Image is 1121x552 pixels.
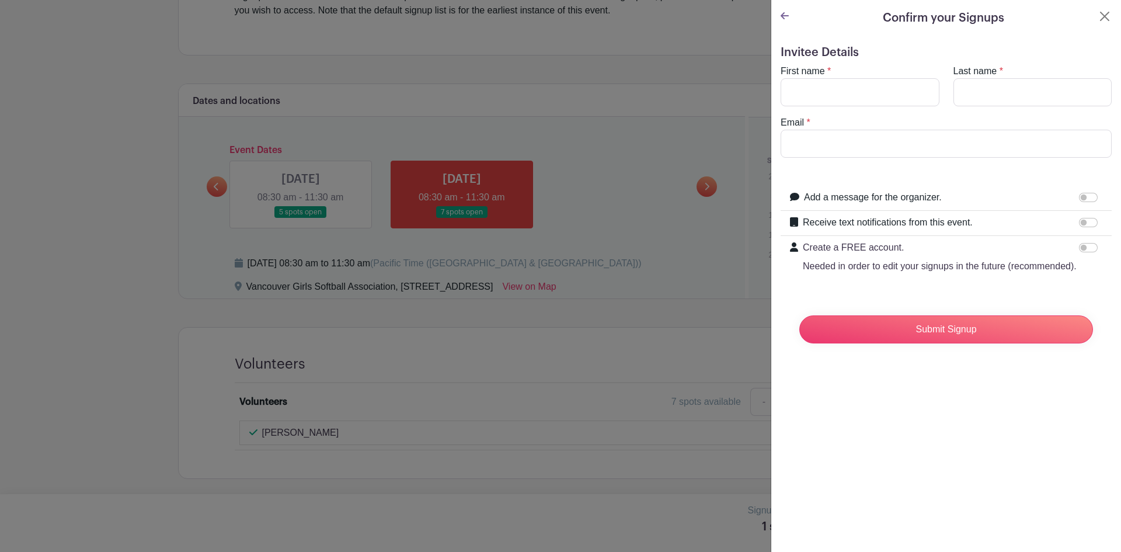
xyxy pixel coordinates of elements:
p: Create a FREE account. [803,241,1077,255]
input: Submit Signup [799,315,1093,343]
label: Last name [953,64,997,78]
label: Add a message for the organizer. [804,190,942,204]
label: Email [781,116,804,130]
label: Receive text notifications from this event. [803,216,973,230]
p: Needed in order to edit your signups in the future (recommended). [803,259,1077,273]
h5: Invitee Details [781,46,1112,60]
h5: Confirm your Signups [883,9,1004,27]
button: Close [1098,9,1112,23]
label: First name [781,64,825,78]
